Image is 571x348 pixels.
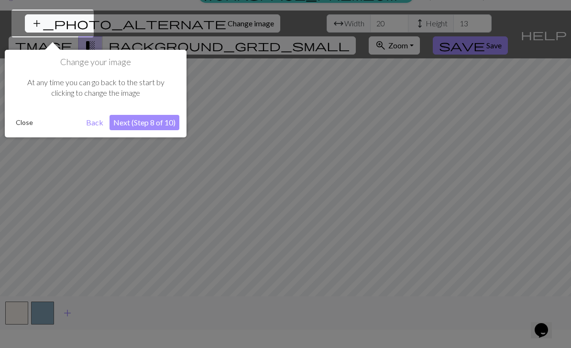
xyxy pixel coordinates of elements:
div: Change your image [5,50,187,137]
div: At any time you can go back to the start by clicking to change the image [12,67,179,108]
button: Next (Step 8 of 10) [110,115,179,130]
h1: Change your image [12,57,179,67]
button: Close [12,115,37,130]
button: Back [82,115,107,130]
